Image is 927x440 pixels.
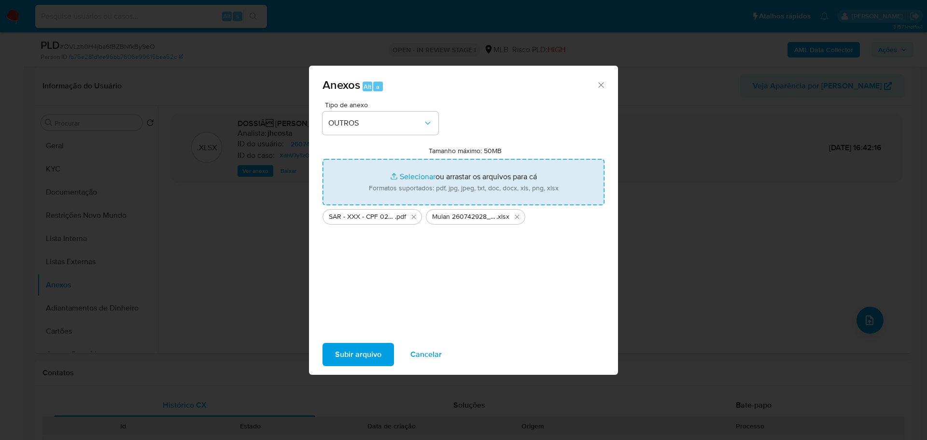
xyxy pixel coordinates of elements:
[429,146,502,155] label: Tamanho máximo: 50MB
[596,80,605,89] button: Fechar
[364,82,371,91] span: Alt
[328,118,423,128] span: OUTROS
[511,211,523,223] button: Excluir Mulan 260742928_2025_08_28_16_58_42.xlsx
[376,82,379,91] span: a
[335,344,381,365] span: Subir arquivo
[432,212,496,222] span: Mulan 260742928_2025_08_28_16_58_42
[323,76,360,93] span: Anexos
[395,212,406,222] span: .pdf
[408,211,420,223] button: Excluir SAR - XXX - CPF 02517534330 - JOEL DA SILVA CARDOSO.pdf
[410,344,442,365] span: Cancelar
[398,343,454,366] button: Cancelar
[496,212,509,222] span: .xlsx
[323,112,438,135] button: OUTROS
[325,101,441,108] span: Tipo de anexo
[329,212,395,222] span: SAR - XXX - CPF 02517534330 - [PERSON_NAME] [PERSON_NAME]
[323,343,394,366] button: Subir arquivo
[323,205,604,225] ul: Arquivos selecionados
